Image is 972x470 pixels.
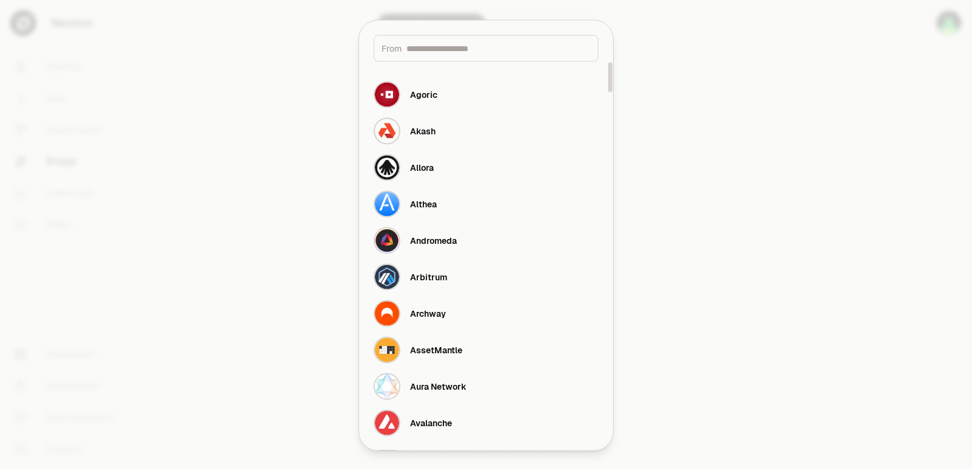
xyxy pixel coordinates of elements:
[366,222,606,258] button: Andromeda LogoAndromeda
[374,263,400,290] img: Arbitrum Logo
[410,198,437,210] div: Althea
[366,76,606,112] button: Agoric LogoAgoric
[366,149,606,185] button: Allora LogoAllora
[410,344,462,356] div: AssetMantle
[374,190,400,217] img: Althea Logo
[374,227,400,254] img: Andromeda Logo
[410,125,436,137] div: Akash
[366,331,606,368] button: AssetMantle LogoAssetMantle
[410,161,434,173] div: Allora
[366,112,606,149] button: Akash LogoAkash
[374,81,400,108] img: Agoric Logo
[366,295,606,331] button: Archway LogoArchway
[410,307,446,319] div: Archway
[366,404,606,441] button: Avalanche LogoAvalanche
[366,368,606,404] button: Aura Network LogoAura Network
[366,258,606,295] button: Arbitrum LogoArbitrum
[410,416,452,429] div: Avalanche
[410,234,457,246] div: Andromeda
[374,373,400,399] img: Aura Network Logo
[382,42,402,54] span: From
[374,336,400,363] img: AssetMantle Logo
[374,154,400,181] img: Allora Logo
[366,185,606,222] button: Althea LogoAlthea
[374,409,400,436] img: Avalanche Logo
[410,88,437,100] div: Agoric
[410,271,447,283] div: Arbitrum
[410,380,467,392] div: Aura Network
[374,300,400,327] img: Archway Logo
[374,117,400,144] img: Akash Logo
